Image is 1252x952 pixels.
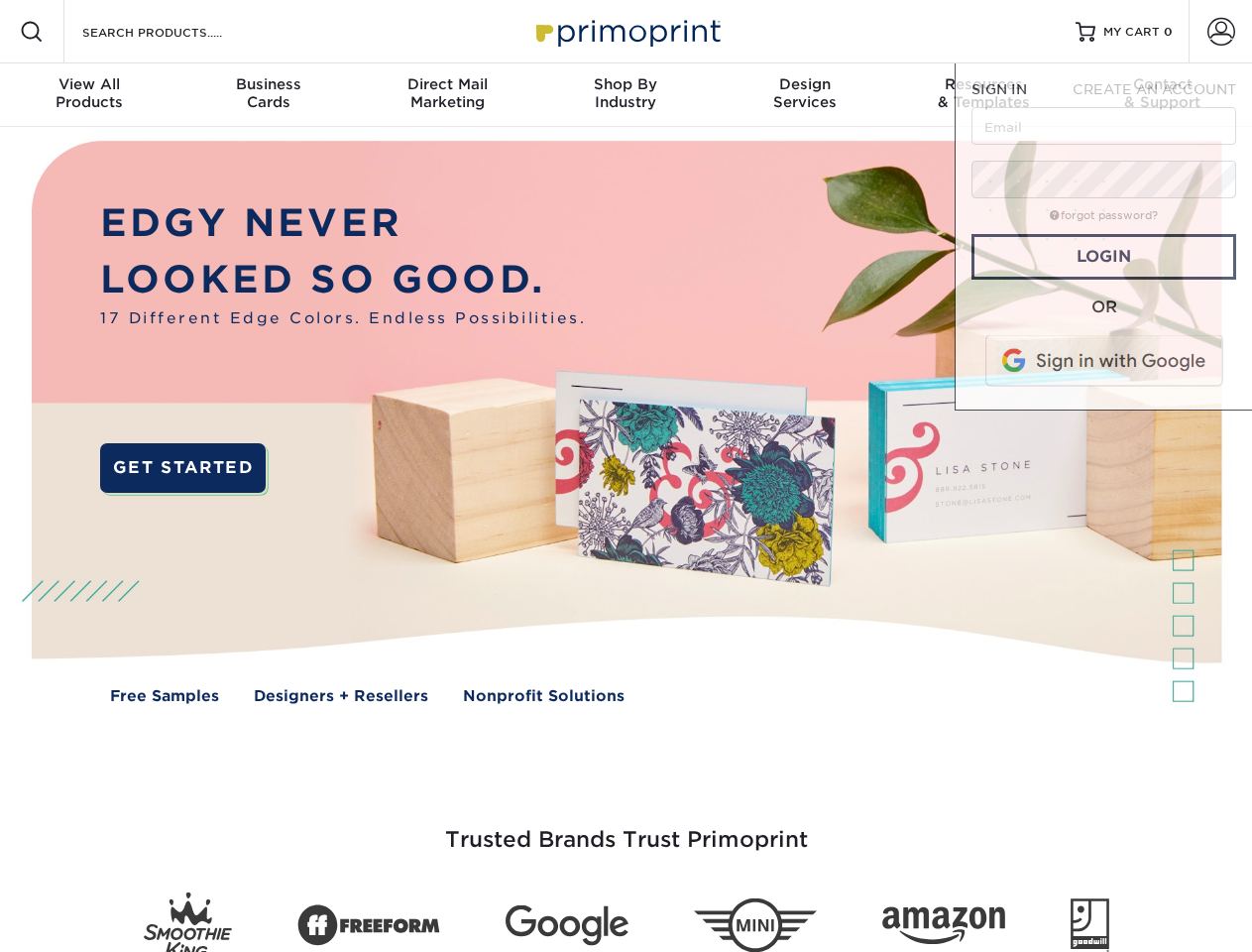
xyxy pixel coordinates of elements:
a: BusinessCards [178,63,357,127]
img: Goodwill [1071,898,1109,952]
a: GET STARTED [100,443,266,493]
div: OR [971,296,1236,319]
span: SIGN IN [971,81,1027,97]
span: MY CART [1103,24,1160,41]
div: Cards [178,75,357,111]
span: Business [178,75,357,93]
a: forgot password? [1050,209,1158,222]
img: Amazon [882,907,1005,945]
span: Direct Mail [358,75,536,93]
div: Marketing [358,75,536,111]
a: Shop ByIndustry [536,63,715,127]
p: LOOKED SO GOOD. [100,252,586,308]
a: Nonprofit Solutions [463,685,625,708]
h3: Trusted Brands Trust Primoprint [47,779,1206,877]
a: Direct MailMarketing [358,63,536,127]
p: EDGY NEVER [100,195,586,252]
span: CREATE AN ACCOUNT [1073,81,1236,97]
span: 17 Different Edge Colors. Endless Possibilities. [100,307,586,330]
input: Email [971,107,1236,145]
input: SEARCH PRODUCTS..... [80,20,274,44]
img: Google [506,905,628,946]
a: Free Samples [110,685,219,708]
span: Resources [894,75,1073,93]
span: 0 [1164,25,1173,39]
div: Services [716,75,894,111]
span: Design [716,75,894,93]
a: Login [971,234,1236,280]
img: Primoprint [527,10,726,53]
a: Designers + Resellers [254,685,428,708]
a: Resources& Templates [894,63,1073,127]
div: Industry [536,75,715,111]
span: Shop By [536,75,715,93]
div: & Templates [894,75,1073,111]
a: DesignServices [716,63,894,127]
